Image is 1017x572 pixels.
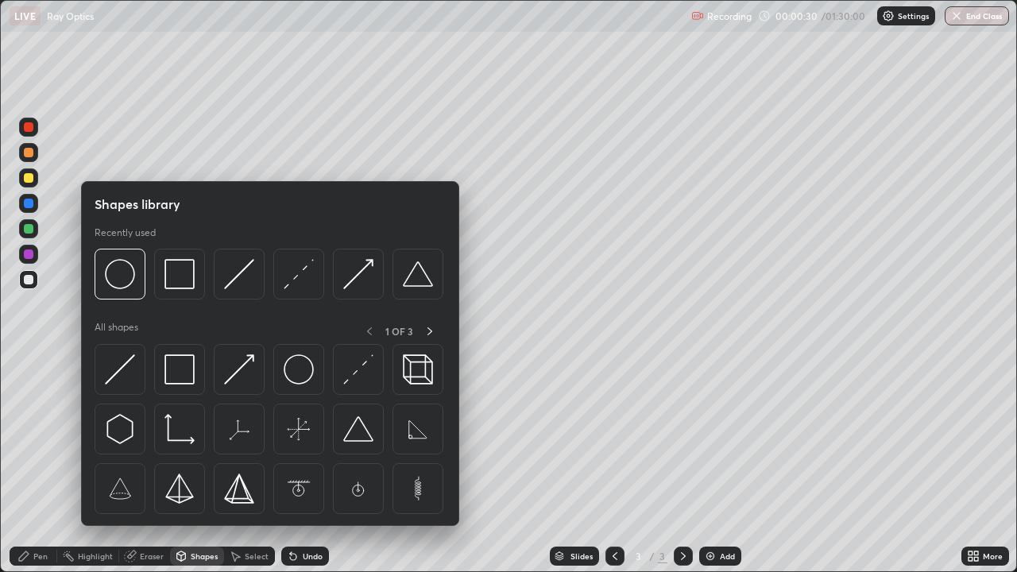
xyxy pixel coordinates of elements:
[224,259,254,289] img: svg+xml;charset=utf-8,%3Csvg%20xmlns%3D%22http%3A%2F%2Fwww.w3.org%2F2000%2Fsvg%22%20width%3D%2230...
[945,6,1009,25] button: End Class
[691,10,704,22] img: recording.375f2c34.svg
[164,259,195,289] img: svg+xml;charset=utf-8,%3Csvg%20xmlns%3D%22http%3A%2F%2Fwww.w3.org%2F2000%2Fsvg%22%20width%3D%2234...
[303,552,323,560] div: Undo
[14,10,36,22] p: LIVE
[650,551,655,561] div: /
[224,473,254,504] img: svg+xml;charset=utf-8,%3Csvg%20xmlns%3D%22http%3A%2F%2Fwww.w3.org%2F2000%2Fsvg%22%20width%3D%2234...
[284,473,314,504] img: svg+xml;charset=utf-8,%3Csvg%20xmlns%3D%22http%3A%2F%2Fwww.w3.org%2F2000%2Fsvg%22%20width%3D%2265...
[105,414,135,444] img: svg+xml;charset=utf-8,%3Csvg%20xmlns%3D%22http%3A%2F%2Fwww.w3.org%2F2000%2Fsvg%22%20width%3D%2230...
[105,473,135,504] img: svg+xml;charset=utf-8,%3Csvg%20xmlns%3D%22http%3A%2F%2Fwww.w3.org%2F2000%2Fsvg%22%20width%3D%2265...
[707,10,752,22] p: Recording
[191,552,218,560] div: Shapes
[343,414,373,444] img: svg+xml;charset=utf-8,%3Csvg%20xmlns%3D%22http%3A%2F%2Fwww.w3.org%2F2000%2Fsvg%22%20width%3D%2238...
[343,473,373,504] img: svg+xml;charset=utf-8,%3Csvg%20xmlns%3D%22http%3A%2F%2Fwww.w3.org%2F2000%2Fsvg%22%20width%3D%2265...
[78,552,113,560] div: Highlight
[631,551,647,561] div: 3
[385,325,413,338] p: 1 OF 3
[33,552,48,560] div: Pen
[95,321,138,341] p: All shapes
[720,552,735,560] div: Add
[882,10,895,22] img: class-settings-icons
[164,473,195,504] img: svg+xml;charset=utf-8,%3Csvg%20xmlns%3D%22http%3A%2F%2Fwww.w3.org%2F2000%2Fsvg%22%20width%3D%2234...
[164,354,195,385] img: svg+xml;charset=utf-8,%3Csvg%20xmlns%3D%22http%3A%2F%2Fwww.w3.org%2F2000%2Fsvg%22%20width%3D%2234...
[284,259,314,289] img: svg+xml;charset=utf-8,%3Csvg%20xmlns%3D%22http%3A%2F%2Fwww.w3.org%2F2000%2Fsvg%22%20width%3D%2230...
[343,354,373,385] img: svg+xml;charset=utf-8,%3Csvg%20xmlns%3D%22http%3A%2F%2Fwww.w3.org%2F2000%2Fsvg%22%20width%3D%2230...
[658,549,667,563] div: 3
[140,552,164,560] div: Eraser
[245,552,269,560] div: Select
[164,414,195,444] img: svg+xml;charset=utf-8,%3Csvg%20xmlns%3D%22http%3A%2F%2Fwww.w3.org%2F2000%2Fsvg%22%20width%3D%2233...
[403,354,433,385] img: svg+xml;charset=utf-8,%3Csvg%20xmlns%3D%22http%3A%2F%2Fwww.w3.org%2F2000%2Fsvg%22%20width%3D%2235...
[403,414,433,444] img: svg+xml;charset=utf-8,%3Csvg%20xmlns%3D%22http%3A%2F%2Fwww.w3.org%2F2000%2Fsvg%22%20width%3D%2265...
[898,12,929,20] p: Settings
[403,259,433,289] img: svg+xml;charset=utf-8,%3Csvg%20xmlns%3D%22http%3A%2F%2Fwww.w3.org%2F2000%2Fsvg%22%20width%3D%2238...
[95,195,180,214] h5: Shapes library
[570,552,593,560] div: Slides
[284,414,314,444] img: svg+xml;charset=utf-8,%3Csvg%20xmlns%3D%22http%3A%2F%2Fwww.w3.org%2F2000%2Fsvg%22%20width%3D%2265...
[224,354,254,385] img: svg+xml;charset=utf-8,%3Csvg%20xmlns%3D%22http%3A%2F%2Fwww.w3.org%2F2000%2Fsvg%22%20width%3D%2230...
[343,259,373,289] img: svg+xml;charset=utf-8,%3Csvg%20xmlns%3D%22http%3A%2F%2Fwww.w3.org%2F2000%2Fsvg%22%20width%3D%2230...
[95,226,156,239] p: Recently used
[105,354,135,385] img: svg+xml;charset=utf-8,%3Csvg%20xmlns%3D%22http%3A%2F%2Fwww.w3.org%2F2000%2Fsvg%22%20width%3D%2230...
[105,259,135,289] img: svg+xml;charset=utf-8,%3Csvg%20xmlns%3D%22http%3A%2F%2Fwww.w3.org%2F2000%2Fsvg%22%20width%3D%2236...
[284,354,314,385] img: svg+xml;charset=utf-8,%3Csvg%20xmlns%3D%22http%3A%2F%2Fwww.w3.org%2F2000%2Fsvg%22%20width%3D%2236...
[224,414,254,444] img: svg+xml;charset=utf-8,%3Csvg%20xmlns%3D%22http%3A%2F%2Fwww.w3.org%2F2000%2Fsvg%22%20width%3D%2265...
[403,473,433,504] img: svg+xml;charset=utf-8,%3Csvg%20xmlns%3D%22http%3A%2F%2Fwww.w3.org%2F2000%2Fsvg%22%20width%3D%2265...
[704,550,717,562] img: add-slide-button
[983,552,1003,560] div: More
[950,10,963,22] img: end-class-cross
[47,10,94,22] p: Ray Optics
